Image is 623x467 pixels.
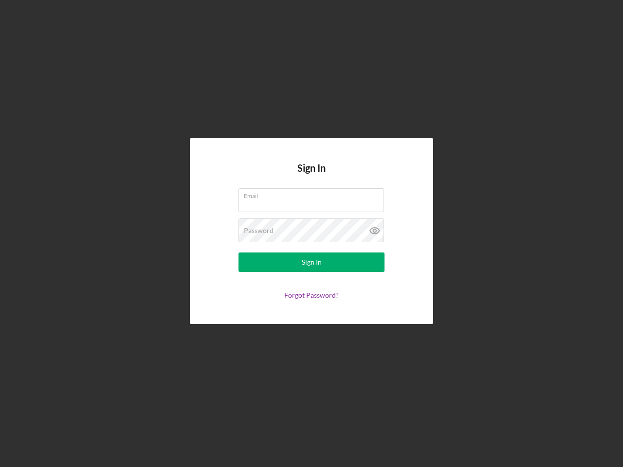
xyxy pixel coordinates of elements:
[302,252,322,272] div: Sign In
[244,227,274,234] label: Password
[297,162,326,188] h4: Sign In
[244,189,384,199] label: Email
[284,291,339,299] a: Forgot Password?
[238,252,385,272] button: Sign In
